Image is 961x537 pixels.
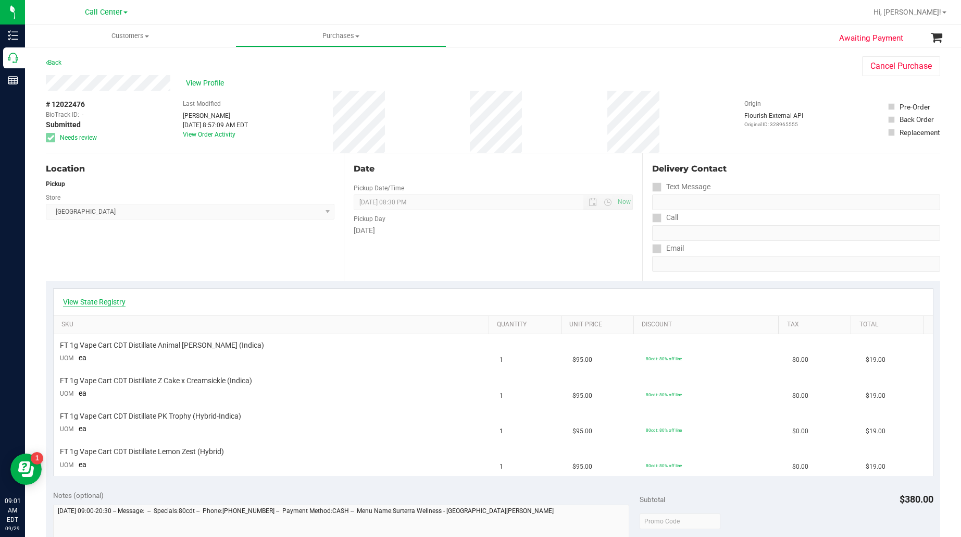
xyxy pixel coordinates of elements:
[236,31,445,41] span: Purchases
[46,110,79,119] span: BioTrack ID:
[500,355,503,365] span: 1
[839,32,903,44] span: Awaiting Payment
[900,494,933,505] span: $380.00
[60,133,97,142] span: Needs review
[354,225,632,236] div: [DATE]
[354,184,404,193] label: Pickup Date/Time
[354,214,385,224] label: Pickup Day
[859,321,920,329] a: Total
[900,127,940,138] div: Replacement
[652,163,940,175] div: Delivery Contact
[79,460,86,469] span: ea
[640,495,665,504] span: Subtotal
[46,59,61,66] a: Back
[792,355,808,365] span: $0.00
[744,99,761,108] label: Origin
[642,321,775,329] a: Discount
[8,30,18,41] inline-svg: Inventory
[646,428,682,433] span: 80cdt: 80% off line
[572,462,592,472] span: $95.00
[60,340,264,350] span: FT 1g Vape Cart CDT Distillate Animal [PERSON_NAME] (Indica)
[866,426,885,436] span: $19.00
[866,355,885,365] span: $19.00
[652,210,678,225] label: Call
[500,426,503,436] span: 1
[46,119,81,130] span: Submitted
[183,99,221,108] label: Last Modified
[60,376,252,386] span: FT 1g Vape Cart CDT Distillate Z Cake x Creamsickle (Indica)
[500,391,503,401] span: 1
[900,114,934,125] div: Back Order
[60,461,73,469] span: UOM
[60,390,73,397] span: UOM
[787,321,847,329] a: Tax
[569,321,630,329] a: Unit Price
[46,99,85,110] span: # 12022476
[873,8,941,16] span: Hi, [PERSON_NAME]!
[60,447,224,457] span: FT 1g Vape Cart CDT Distillate Lemon Zest (Hybrid)
[79,389,86,397] span: ea
[183,131,235,138] a: View Order Activity
[235,25,446,47] a: Purchases
[10,454,42,485] iframe: Resource center
[572,426,592,436] span: $95.00
[60,425,73,433] span: UOM
[25,31,235,41] span: Customers
[60,411,241,421] span: FT 1g Vape Cart CDT Distillate PK Trophy (Hybrid-Indica)
[652,225,940,241] input: Format: (999) 999-9999
[46,193,60,202] label: Store
[497,321,557,329] a: Quantity
[900,102,930,112] div: Pre-Order
[792,426,808,436] span: $0.00
[183,120,248,130] div: [DATE] 8:57:09 AM EDT
[792,462,808,472] span: $0.00
[866,462,885,472] span: $19.00
[744,120,803,128] p: Original ID: 328965555
[500,462,503,472] span: 1
[79,353,86,362] span: ea
[5,496,20,524] p: 09:01 AM EDT
[183,111,248,120] div: [PERSON_NAME]
[652,241,684,256] label: Email
[792,391,808,401] span: $0.00
[572,391,592,401] span: $95.00
[46,180,65,188] strong: Pickup
[866,391,885,401] span: $19.00
[8,53,18,63] inline-svg: Call Center
[60,355,73,362] span: UOM
[744,111,803,128] div: Flourish External API
[186,78,228,89] span: View Profile
[652,179,710,194] label: Text Message
[82,110,83,119] span: -
[354,163,632,175] div: Date
[46,163,334,175] div: Location
[862,56,940,76] button: Cancel Purchase
[53,491,104,499] span: Notes (optional)
[31,452,43,465] iframe: Resource center unread badge
[646,463,682,468] span: 80cdt: 80% off line
[5,524,20,532] p: 09/29
[640,514,720,529] input: Promo Code
[79,424,86,433] span: ea
[85,8,122,17] span: Call Center
[25,25,235,47] a: Customers
[572,355,592,365] span: $95.00
[8,75,18,86] inline-svg: Reports
[652,194,940,210] input: Format: (999) 999-9999
[61,321,484,329] a: SKU
[646,356,682,361] span: 80cdt: 80% off line
[646,392,682,397] span: 80cdt: 80% off line
[63,297,126,307] a: View State Registry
